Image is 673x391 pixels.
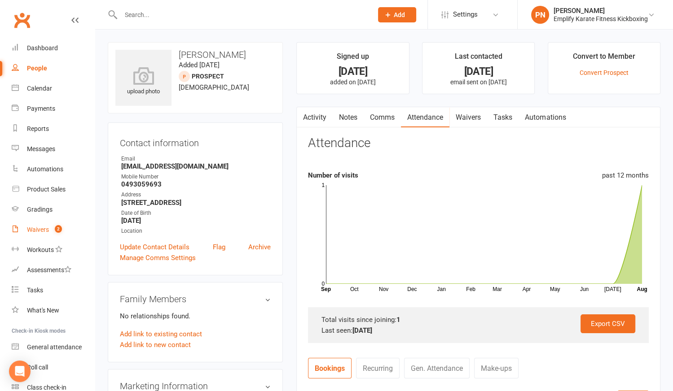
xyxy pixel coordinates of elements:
[120,329,202,339] a: Add link to existing contact
[27,266,71,274] div: Assessments
[192,73,224,80] snap: prospect
[12,200,95,220] a: Gradings
[455,51,502,67] div: Last contacted
[27,105,55,112] div: Payments
[394,11,405,18] span: Add
[449,107,487,128] a: Waivers
[27,287,43,294] div: Tasks
[305,78,400,86] p: added on [DATE]
[12,280,95,300] a: Tasks
[120,381,271,391] h3: Marketing Information
[12,119,95,139] a: Reports
[27,343,82,351] div: General attendance
[11,9,33,31] a: Clubworx
[121,162,271,170] strong: [EMAIL_ADDRESS][DOMAIN_NAME]
[27,384,66,391] div: Class check-in
[9,361,31,382] div: Open Intercom Messenger
[12,58,95,78] a: People
[27,44,58,52] div: Dashboard
[12,159,95,179] a: Automations
[115,50,275,60] h3: [PERSON_NAME]
[118,9,366,21] input: Search...
[115,67,172,96] div: upload photo
[121,191,271,199] div: Address
[120,252,196,263] a: Manage Comms Settings
[337,51,369,67] div: Signed up
[121,217,271,225] strong: [DATE]
[404,358,470,378] a: Gen. Attendance
[321,314,635,325] div: Total visits since joining:
[431,67,526,76] div: [DATE]
[121,173,271,181] div: Mobile Number
[396,316,400,324] strong: 1
[120,135,271,148] h3: Contact information
[554,7,648,15] div: [PERSON_NAME]
[308,136,370,150] h3: Attendance
[27,364,48,371] div: Roll call
[27,307,59,314] div: What's New
[321,325,635,336] div: Last seen:
[12,139,95,159] a: Messages
[121,209,271,217] div: Date of Birth
[378,7,416,22] button: Add
[27,186,66,193] div: Product Sales
[179,61,220,69] time: Added [DATE]
[27,125,49,132] div: Reports
[453,4,478,25] span: Settings
[308,358,352,378] a: Bookings
[581,314,635,333] a: Export CSV
[12,99,95,119] a: Payments
[12,220,95,240] a: Waivers 2
[248,242,271,252] a: Archive
[27,85,52,92] div: Calendar
[12,337,95,357] a: General attendance kiosk mode
[27,65,47,72] div: People
[179,83,249,91] span: [DEMOGRAPHIC_DATA]
[27,145,55,152] div: Messages
[120,294,271,304] h3: Family Members
[27,206,53,213] div: Gradings
[401,107,449,128] a: Attendance
[431,78,526,86] p: email sent on [DATE]
[305,67,400,76] div: [DATE]
[27,226,49,233] div: Waivers
[12,179,95,200] a: Product Sales
[121,227,271,235] div: Location
[602,170,649,181] div: past 12 months
[554,15,648,23] div: Emplify Karate Fitness Kickboxing
[12,38,95,58] a: Dashboard
[12,357,95,378] a: Roll call
[12,300,95,321] a: What's New
[519,107,572,128] a: Automations
[121,199,271,207] strong: [STREET_ADDRESS]
[55,225,62,233] span: 2
[308,171,358,179] strong: Number of visits
[333,107,364,128] a: Notes
[120,339,191,350] a: Add link to new contact
[12,240,95,260] a: Workouts
[487,107,519,128] a: Tasks
[213,242,225,252] a: Flag
[573,51,635,67] div: Convert to Member
[474,358,519,378] a: Make-ups
[12,78,95,99] a: Calendar
[120,311,271,321] p: No relationships found.
[531,6,549,24] div: PN
[580,69,628,76] a: Convert Prospect
[364,107,401,128] a: Comms
[27,165,63,173] div: Automations
[120,242,189,252] a: Update Contact Details
[352,326,372,335] strong: [DATE]
[356,358,400,378] a: Recurring
[297,107,333,128] a: Activity
[121,155,271,163] div: Email
[12,260,95,280] a: Assessments
[27,246,54,253] div: Workouts
[121,180,271,188] strong: 0493059693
